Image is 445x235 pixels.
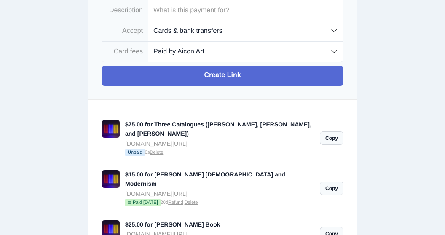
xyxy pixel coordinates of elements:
[125,139,315,148] div: [DOMAIN_NAME][URL]
[125,171,285,187] a: $15.00 for [PERSON_NAME] [DEMOGRAPHIC_DATA] and Modernism
[150,150,163,155] a: Delete
[320,131,343,145] a: Copy
[168,200,183,205] a: Refund
[125,199,315,207] small: 20d
[154,135,328,158] p: Three Catalogues ([PERSON_NAME], [PERSON_NAME], and [PERSON_NAME])
[102,0,148,21] div: Description
[125,189,315,198] div: [DOMAIN_NAME][URL]
[184,51,298,98] img: images%2Flogos%2FTYOyB6sLl5fUmEpzRAw02zntGkB2-logo.jpg
[125,221,220,228] a: $25.00 for [PERSON_NAME] Book
[154,160,328,170] p: $75.00
[102,42,148,62] div: Card fees
[148,0,343,21] input: What is this payment for?
[270,189,328,209] a: Bank transfer
[102,21,148,41] div: Accept
[185,200,198,205] a: Delete
[125,121,311,137] a: $75.00 for Three Catalogues ([PERSON_NAME], [PERSON_NAME], and [PERSON_NAME])
[125,149,145,156] span: Unpaid
[125,149,315,157] small: 0s
[212,189,270,209] a: Google Pay
[102,66,343,86] a: Create Link
[320,182,343,195] a: Copy
[125,199,161,206] span: Paid [DATE]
